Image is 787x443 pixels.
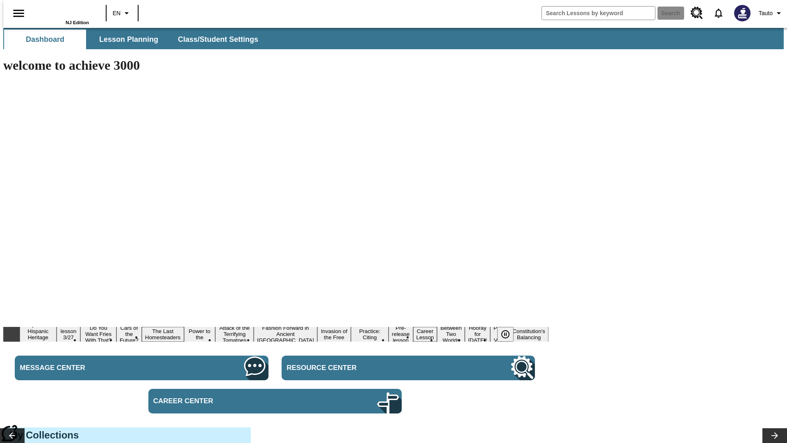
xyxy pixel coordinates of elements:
button: Slide 9 The Invasion of the Free CD [317,321,351,348]
button: Slide 13 Between Two Worlds [437,324,465,345]
button: Class/Student Settings [171,30,265,49]
button: Slide 3 Do You Want Fries With That? [80,324,116,345]
h1: welcome to achieve 3000 [3,58,548,73]
a: Message Center [15,356,268,380]
div: Pause [497,327,522,342]
a: Resource Center, Will open in new tab [282,356,535,380]
button: Open side menu [7,1,31,25]
button: Profile/Settings [755,6,787,21]
button: Slide 16 The Constitution's Balancing Act [509,321,548,348]
button: Dashboard [4,30,86,49]
span: Message Center [20,364,174,372]
span: Resource Center [287,364,441,372]
a: Resource Center, Will open in new tab [686,2,708,24]
button: Slide 8 Fashion Forward in Ancient Rome [254,324,317,345]
span: NJ Edition [66,20,89,25]
button: Slide 4 Cars of the Future? [116,324,142,345]
a: Home [36,4,89,20]
button: Select a new avatar [729,2,755,24]
button: Slide 7 Attack of the Terrifying Tomatoes [215,324,254,345]
button: Slide 6 Solar Power to the People [184,321,216,348]
a: Career Center [148,389,402,413]
input: search field [542,7,655,20]
button: Slide 15 Point of View [490,324,509,345]
div: Home [36,3,89,25]
button: Lesson carousel, Next [762,428,787,443]
button: Language: EN, Select a language [109,6,135,21]
div: SubNavbar [3,30,266,49]
h3: My Collections [9,429,245,441]
button: Slide 2 Test lesson 3/27 en [57,321,81,348]
a: Notifications [708,2,729,24]
span: Career Center [153,397,307,405]
span: Tauto [759,9,773,18]
button: Slide 14 Hooray for Constitution Day! [465,324,490,345]
img: Avatar [734,5,751,21]
button: Slide 11 Pre-release lesson [389,324,413,345]
div: SubNavbar [3,28,784,49]
button: Pause [497,327,514,342]
button: Slide 1 ¡Viva Hispanic Heritage Month! [20,321,57,348]
button: Lesson Planning [88,30,170,49]
button: Slide 5 The Last Homesteaders [142,327,184,342]
span: EN [113,9,121,18]
button: Slide 10 Mixed Practice: Citing Evidence [351,321,388,348]
button: Slide 12 Career Lesson [413,327,437,342]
